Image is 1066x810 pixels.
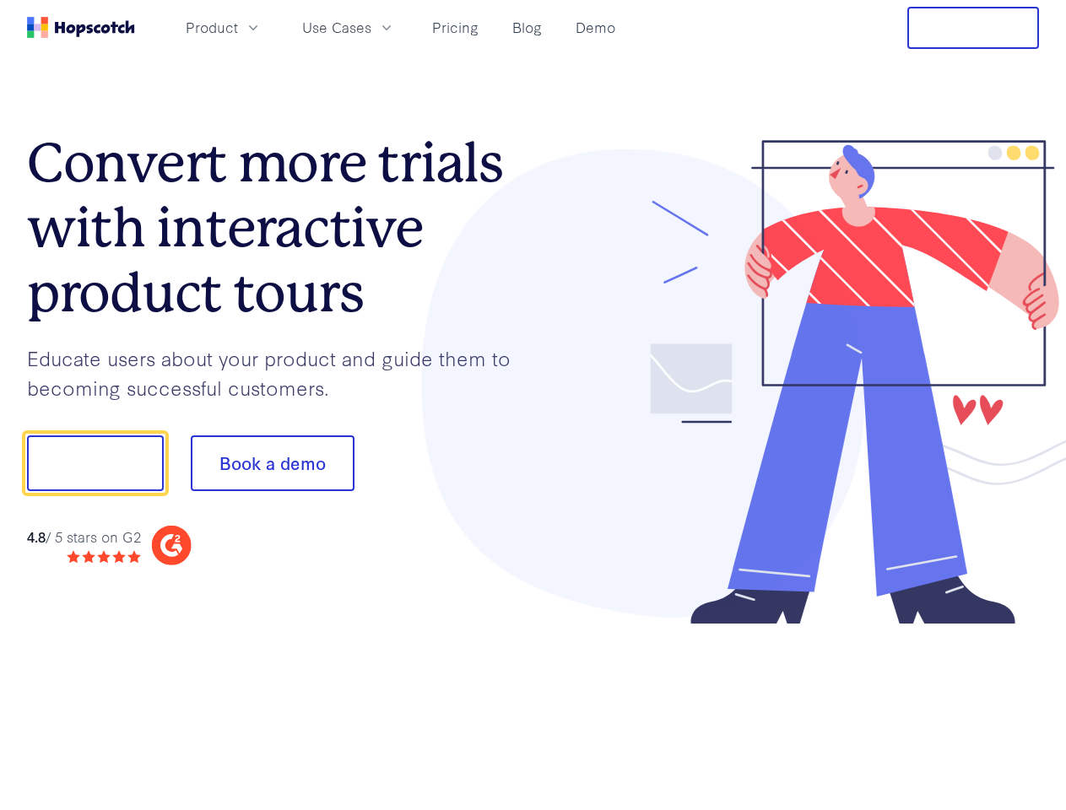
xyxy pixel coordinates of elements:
p: Educate users about your product and guide them to becoming successful customers. [27,343,533,402]
a: Home [27,17,135,38]
a: Pricing [425,13,485,41]
button: Book a demo [191,435,354,491]
button: Use Cases [292,13,405,41]
button: Free Trial [907,7,1039,49]
span: Product [186,17,238,38]
a: Blog [506,13,549,41]
button: Show me! [27,435,164,491]
span: Use Cases [302,17,371,38]
a: Demo [569,13,622,41]
div: / 5 stars on G2 [27,526,141,548]
h1: Convert more trials with interactive product tours [27,131,533,325]
strong: 4.8 [27,526,46,546]
button: Product [176,13,272,41]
